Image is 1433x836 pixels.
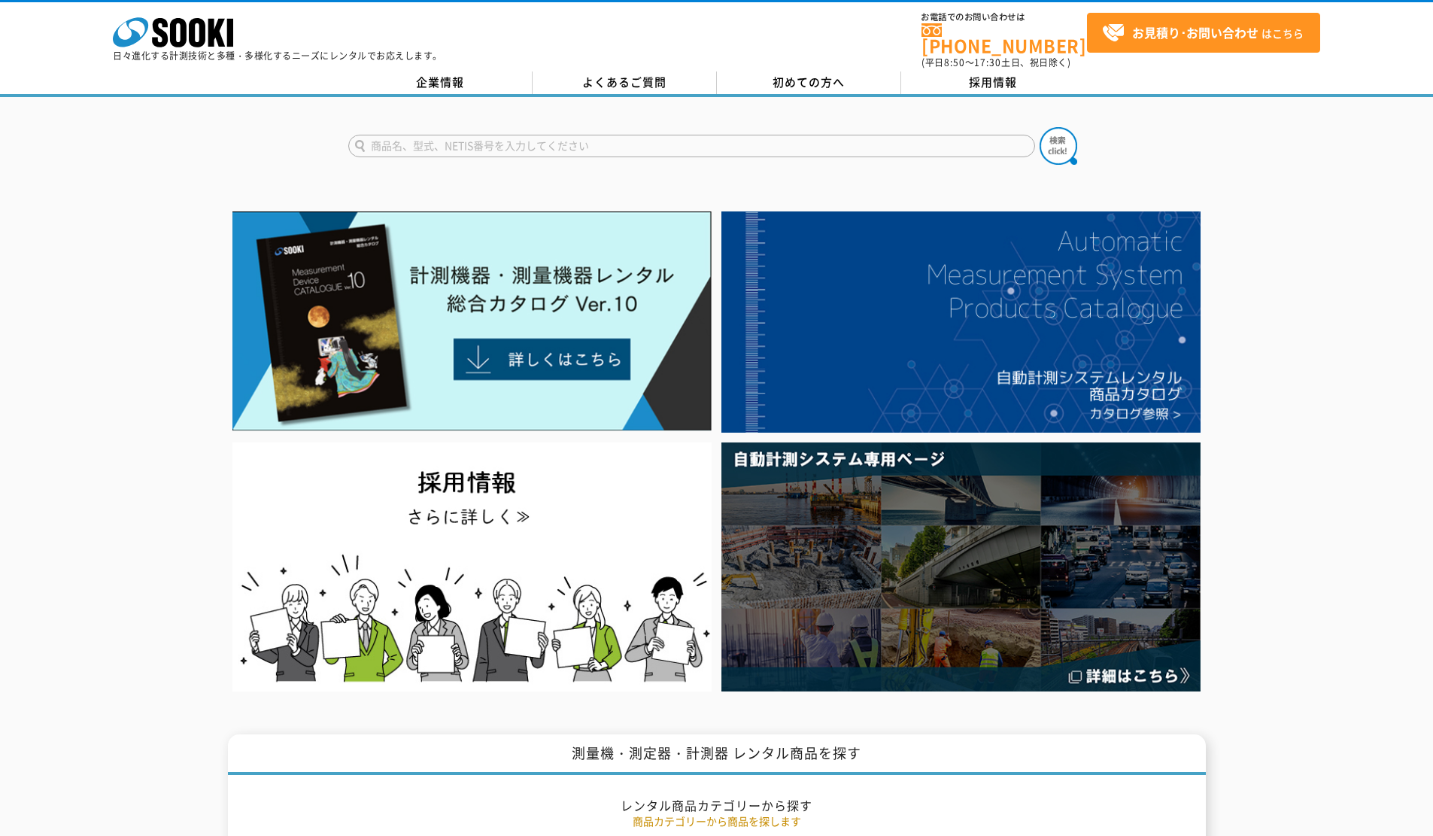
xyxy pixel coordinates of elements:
[921,56,1070,69] span: (平日 ～ 土日、祝日除く)
[1087,13,1320,53] a: お見積り･お問い合わせはこちら
[113,51,442,60] p: 日々進化する計測技術と多種・多様化するニーズにレンタルでお応えします。
[277,798,1157,813] h2: レンタル商品カテゴリーから探す
[232,211,712,431] img: Catalog Ver10
[974,56,1001,69] span: 17:30
[348,71,533,94] a: 企業情報
[232,442,712,692] img: SOOKI recruit
[228,734,1206,776] h1: 測量機・測定器・計測器 レンタル商品を探す
[773,74,845,90] span: 初めての方へ
[944,56,965,69] span: 8:50
[901,71,1085,94] a: 採用情報
[348,135,1035,157] input: 商品名、型式、NETIS番号を入力してください
[921,13,1087,22] span: お電話でのお問い合わせは
[721,211,1201,433] img: 自動計測システムカタログ
[533,71,717,94] a: よくあるご質問
[1132,23,1258,41] strong: お見積り･お問い合わせ
[277,813,1157,829] p: 商品カテゴリーから商品を探します
[721,442,1201,692] img: 自動計測システム専用ページ
[921,23,1087,54] a: [PHONE_NUMBER]
[1102,22,1304,44] span: はこちら
[717,71,901,94] a: 初めての方へ
[1040,127,1077,165] img: btn_search.png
